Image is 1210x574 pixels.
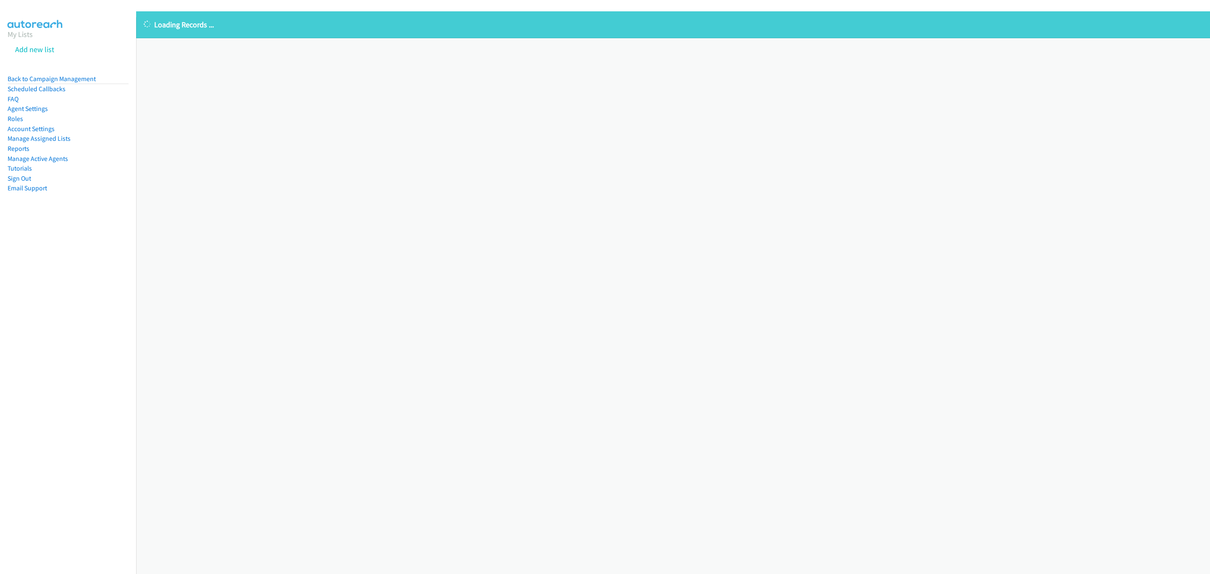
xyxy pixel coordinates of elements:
[8,125,55,133] a: Account Settings
[144,19,1202,30] p: Loading Records ...
[8,29,33,39] a: My Lists
[8,174,31,182] a: Sign Out
[8,145,29,153] a: Reports
[8,75,96,83] a: Back to Campaign Management
[8,105,48,113] a: Agent Settings
[8,164,32,172] a: Tutorials
[8,85,66,93] a: Scheduled Callbacks
[15,45,54,54] a: Add new list
[8,134,71,142] a: Manage Assigned Lists
[8,95,18,103] a: FAQ
[8,155,68,163] a: Manage Active Agents
[8,115,23,123] a: Roles
[8,184,47,192] a: Email Support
